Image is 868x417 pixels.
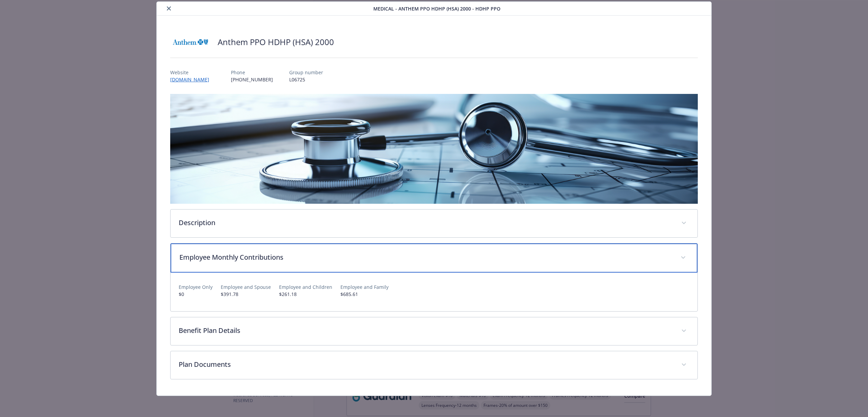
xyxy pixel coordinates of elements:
[279,283,332,291] p: Employee and Children
[279,291,332,298] p: $261.18
[340,291,389,298] p: $685.61
[289,76,323,83] p: L06725
[171,317,697,345] div: Benefit Plan Details
[171,273,697,311] div: Employee Monthly Contributions
[221,291,271,298] p: $391.78
[221,283,271,291] p: Employee and Spouse
[179,325,673,336] p: Benefit Plan Details
[340,283,389,291] p: Employee and Family
[171,351,697,379] div: Plan Documents
[170,32,211,52] img: Anthem Blue Cross
[289,69,323,76] p: Group number
[170,94,698,204] img: banner
[171,210,697,237] div: Description
[231,76,273,83] p: [PHONE_NUMBER]
[165,4,173,13] button: close
[170,69,215,76] p: Website
[179,283,213,291] p: Employee Only
[179,359,673,370] p: Plan Documents
[170,76,215,83] a: [DOMAIN_NAME]
[231,69,273,76] p: Phone
[171,243,697,273] div: Employee Monthly Contributions
[179,252,672,262] p: Employee Monthly Contributions
[218,36,334,48] h2: Anthem PPO HDHP (HSA) 2000
[373,5,500,12] span: Medical - Anthem PPO HDHP (HSA) 2000 - HDHP PPO
[179,218,673,228] p: Description
[179,291,213,298] p: $0
[87,1,781,396] div: details for plan Medical - Anthem PPO HDHP (HSA) 2000 - HDHP PPO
